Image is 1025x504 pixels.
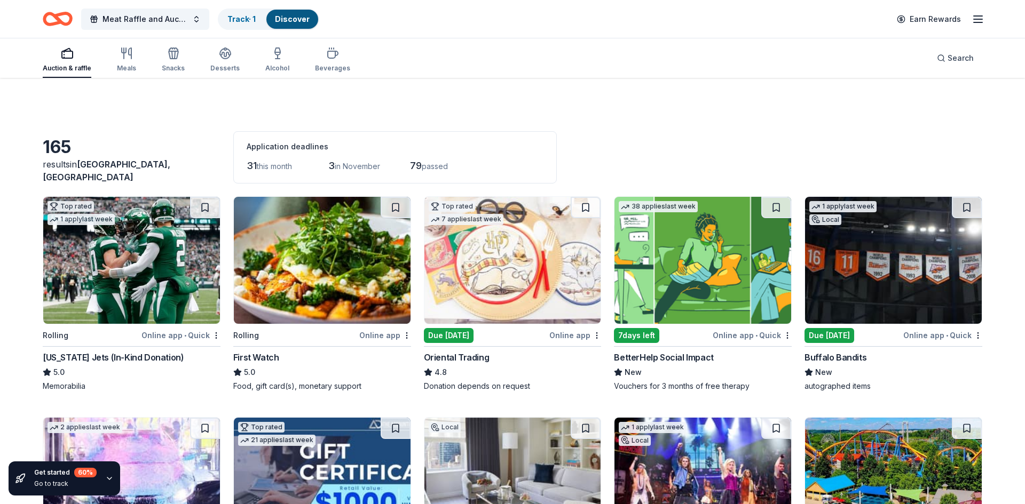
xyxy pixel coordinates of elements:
span: this month [257,162,292,171]
div: Due [DATE] [805,328,854,343]
img: Image for First Watch [234,197,411,324]
div: 1 apply last week [619,422,686,433]
span: 31 [247,160,257,171]
a: Image for Oriental TradingTop rated7 applieslast weekDue [DATE]Online appOriental Trading4.8Donat... [424,196,602,391]
div: [US_STATE] Jets (In-Kind Donation) [43,351,184,364]
a: Earn Rewards [890,10,967,29]
span: New [815,366,832,379]
button: Snacks [162,43,185,78]
div: 60 % [74,468,97,477]
div: Rolling [43,329,68,342]
div: Beverages [315,64,350,73]
img: Image for BetterHelp Social Impact [614,197,791,324]
div: Donation depends on request [424,381,602,391]
div: Local [429,422,461,433]
div: Top rated [429,201,475,212]
div: results [43,158,220,183]
span: • [184,331,186,340]
div: Desserts [210,64,240,73]
span: Search [948,52,974,65]
span: 3 [328,160,335,171]
div: Snacks [162,64,185,73]
img: Image for Buffalo Bandits [805,197,982,324]
span: 5.0 [53,366,65,379]
div: 7 days left [614,328,659,343]
button: Meat Raffle and Auction [81,9,209,30]
div: Get started [34,468,97,477]
div: Vouchers for 3 months of free therapy [614,381,792,391]
div: First Watch [233,351,279,364]
div: Rolling [233,329,259,342]
a: Discover [275,14,310,23]
div: Buffalo Bandits [805,351,866,364]
a: Image for BetterHelp Social Impact38 applieslast week7days leftOnline app•QuickBetterHelp Social ... [614,196,792,391]
div: 2 applies last week [48,422,122,433]
span: New [625,366,642,379]
div: Top rated [238,422,285,433]
div: 165 [43,137,220,158]
a: Image for New York Jets (In-Kind Donation)Top rated1 applylast weekRollingOnline app•Quick[US_STA... [43,196,220,391]
div: Meals [117,64,136,73]
button: Meals [117,43,136,78]
span: 79 [410,160,422,171]
div: Oriental Trading [424,351,490,364]
div: 7 applies last week [429,214,503,225]
span: 5.0 [244,366,255,379]
div: 1 apply last week [809,201,877,212]
img: Image for Oriental Trading [424,197,601,324]
div: Online app Quick [903,329,982,342]
span: in [43,159,170,182]
img: Image for New York Jets (In-Kind Donation) [43,197,220,324]
span: • [755,331,758,340]
div: 1 apply last week [48,214,115,225]
div: Auction & raffle [43,64,91,73]
div: Go to track [34,479,97,488]
a: Home [43,6,73,31]
div: Application deadlines [247,140,543,153]
span: passed [422,162,448,171]
div: Alcohol [265,64,289,73]
button: Track· 1Discover [218,9,319,30]
button: Search [928,47,982,69]
button: Auction & raffle [43,43,91,78]
div: Memorabilia [43,381,220,391]
a: Image for First WatchRollingOnline appFirst Watch5.0Food, gift card(s), monetary support [233,196,411,391]
div: Online app [359,329,411,342]
div: Online app [549,329,601,342]
button: Desserts [210,43,240,78]
span: in November [335,162,380,171]
div: Online app Quick [141,329,220,342]
span: 4.8 [435,366,447,379]
span: Meat Raffle and Auction [102,13,188,26]
div: Food, gift card(s), monetary support [233,381,411,391]
div: 38 applies last week [619,201,698,212]
button: Alcohol [265,43,289,78]
div: BetterHelp Social Impact [614,351,713,364]
div: Online app Quick [713,329,792,342]
a: Image for Buffalo Bandits1 applylast weekLocalDue [DATE]Online app•QuickBuffalo BanditsNewautogra... [805,196,982,391]
div: autographed items [805,381,982,391]
div: Local [809,214,841,225]
a: Track· 1 [227,14,256,23]
div: Local [619,435,651,446]
span: [GEOGRAPHIC_DATA], [GEOGRAPHIC_DATA] [43,159,170,182]
div: 21 applies last week [238,435,316,446]
span: • [946,331,948,340]
div: Top rated [48,201,94,212]
button: Beverages [315,43,350,78]
div: Due [DATE] [424,328,474,343]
